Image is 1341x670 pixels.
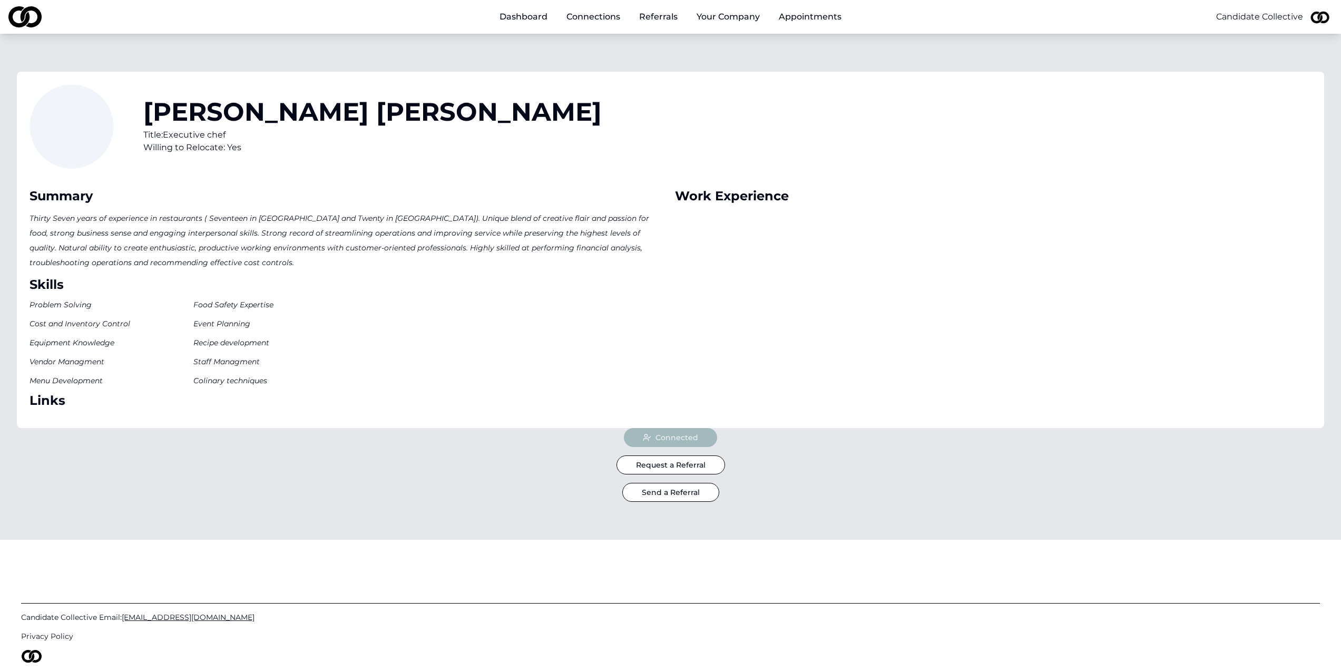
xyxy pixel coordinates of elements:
div: Colinary techniques [193,375,273,386]
h1: [PERSON_NAME] [PERSON_NAME] [143,99,602,124]
button: Candidate Collective [1216,11,1303,23]
div: Recipe development [193,337,273,348]
span: [EMAIL_ADDRESS][DOMAIN_NAME] [122,613,255,622]
button: Send a Referral [622,483,719,502]
a: Connections [558,6,629,27]
div: Staff Managment [193,356,273,367]
a: Privacy Policy [21,631,1320,642]
div: Links [30,392,667,409]
div: Skills [30,276,667,293]
button: Request a Referral [616,455,725,474]
div: Summary [30,188,667,205]
a: Appointments [770,6,850,27]
a: Referrals [631,6,686,27]
div: Title: Executive chef [143,129,602,141]
div: Willing to Relocate: Yes [143,141,602,154]
div: Vendor Managment [30,356,130,367]
p: Thirty Seven years of experience in restaurants ( Seventeen in [GEOGRAPHIC_DATA] and Twenty in [G... [30,211,667,270]
a: Candidate Collective Email:[EMAIL_ADDRESS][DOMAIN_NAME] [21,612,1320,623]
img: 126d1970-4131-4eca-9e04-994076d8ae71-2-profile_picture.jpeg [1307,4,1333,30]
img: logo [21,650,42,663]
div: Event Planning [193,318,273,329]
div: Equipment Knowledge [30,337,130,348]
img: logo [8,6,42,27]
a: Dashboard [491,6,556,27]
nav: Main [491,6,850,27]
div: Cost and Inventory Control [30,318,130,329]
button: Your Company [688,6,768,27]
div: Menu Development [30,375,130,386]
div: Food Safety Expertise [193,299,273,310]
div: Work Experience [675,188,1312,205]
div: Problem Solving [30,299,130,310]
